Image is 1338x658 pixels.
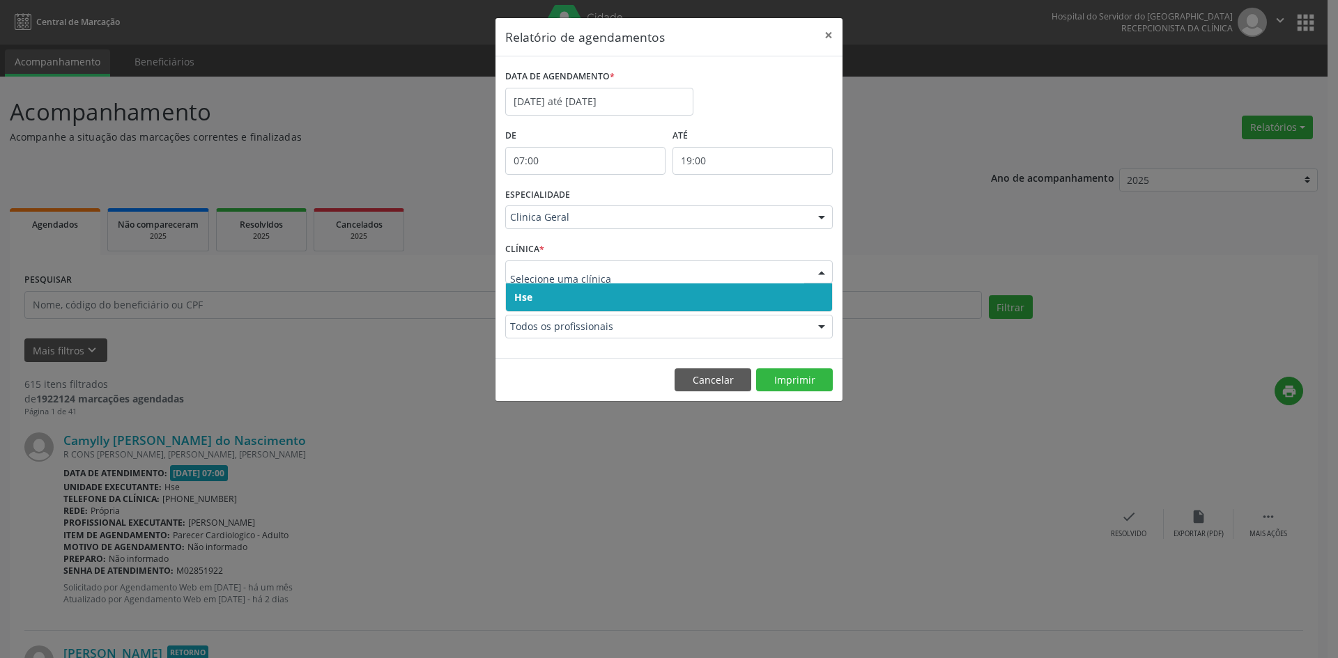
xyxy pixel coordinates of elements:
[510,210,804,224] span: Clinica Geral
[815,18,843,52] button: Close
[505,88,693,116] input: Selecione uma data ou intervalo
[505,185,570,206] label: ESPECIALIDADE
[510,265,804,293] input: Selecione uma clínica
[505,66,615,88] label: DATA DE AGENDAMENTO
[505,147,666,175] input: Selecione o horário inicial
[672,125,833,147] label: ATÉ
[672,147,833,175] input: Selecione o horário final
[505,125,666,147] label: De
[505,239,544,260] label: CLÍNICA
[514,290,532,304] span: Hse
[756,368,833,392] button: Imprimir
[505,28,665,46] h5: Relatório de agendamentos
[510,320,804,334] span: Todos os profissionais
[675,368,751,392] button: Cancelar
